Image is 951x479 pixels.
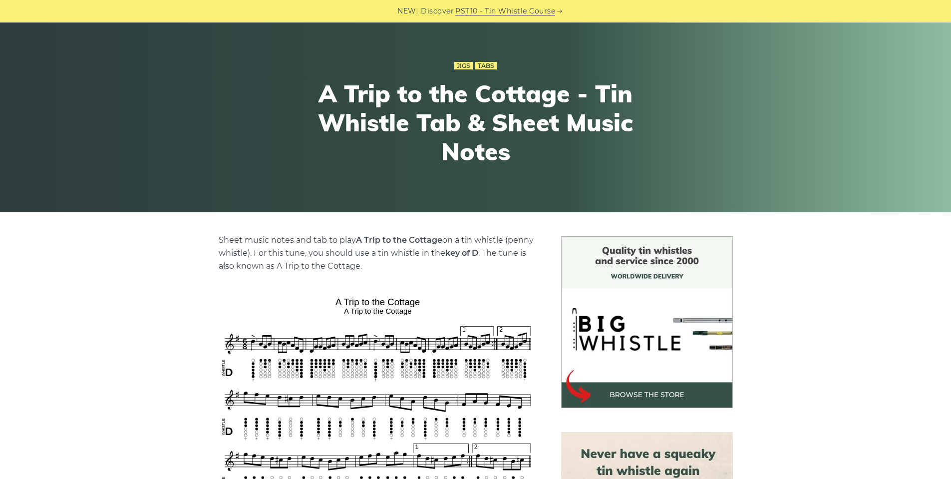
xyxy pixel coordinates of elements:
img: BigWhistle Tin Whistle Store [561,236,733,408]
a: PST10 - Tin Whistle Course [455,5,555,17]
strong: key of D [445,248,478,258]
span: NEW: [397,5,418,17]
strong: A Trip to the Cottage [356,235,442,245]
h1: A Trip to the Cottage - Tin Whistle Tab & Sheet Music Notes [292,79,659,166]
a: Tabs [475,62,497,70]
a: Jigs [454,62,473,70]
span: Discover [421,5,454,17]
p: Sheet music notes and tab to play on a tin whistle (penny whistle). For this tune, you should use... [219,234,537,273]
